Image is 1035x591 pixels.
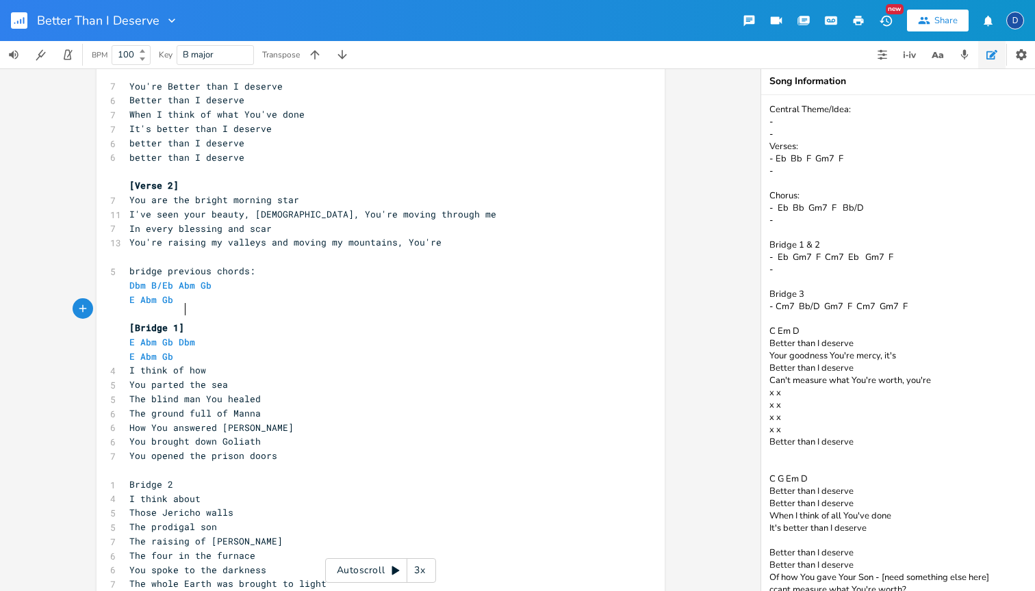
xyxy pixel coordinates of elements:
[129,577,327,590] span: The whole Earth was brought to light
[761,95,1035,591] textarea: Central Theme/Idea: - - Verses: - Eb Bb F Gm7 F - Chorus: - Eb Bb Gm7 F Bb/D - Bridge 1 & 2 - Eb ...
[129,108,305,120] span: When I think of what You've done
[37,14,159,27] span: Better Than I Deserve
[129,80,283,92] span: You're Better than I deserve
[129,122,272,135] span: It's better than I deserve
[183,49,214,61] span: B major
[179,279,195,291] span: Abm
[934,14,958,27] div: Share
[1006,12,1024,29] div: David Jones
[129,378,228,391] span: You parted the sea
[407,558,432,583] div: 3x
[129,492,201,505] span: I think about
[129,279,146,291] span: Dbm
[129,208,496,220] span: I've seen your beauty, [DEMOGRAPHIC_DATA], You're moving through me
[129,151,244,163] span: better than I deserve
[129,194,299,206] span: You are the bright morning star
[129,364,206,376] span: I think of how
[129,535,283,547] span: The raising of [PERSON_NAME]
[140,293,157,306] span: Abm
[1006,5,1024,36] button: D
[179,336,195,348] span: Dbm
[129,435,261,447] span: You brought down Goliath
[129,94,244,106] span: Better than I deserve
[129,336,135,348] span: E
[140,336,157,348] span: Abm
[129,321,184,334] span: [Bridge 1]
[872,8,899,33] button: New
[92,51,107,59] div: BPM
[201,279,212,291] span: Gb
[129,478,173,490] span: Bridge 2
[129,393,261,405] span: The blind man You healed
[129,449,277,462] span: You opened the prison doors
[129,549,255,562] span: The four in the furnace
[162,350,173,363] span: Gb
[129,350,135,363] span: E
[162,336,173,348] span: Gb
[129,236,442,248] span: You're raising my valleys and moving my mountains, You're
[262,51,300,59] div: Transpose
[886,4,904,14] div: New
[129,222,272,235] span: In every blessing and scar
[769,77,1027,86] div: Song Information
[129,265,255,277] span: bridge previous chords:
[129,521,217,533] span: The prodigal son
[129,293,135,306] span: E
[162,293,173,306] span: Gb
[907,10,969,31] button: Share
[140,350,157,363] span: Abm
[151,279,173,291] span: B/Eb
[129,564,266,576] span: You spoke to the darkness
[129,407,261,419] span: The ground full of Manna
[129,179,179,192] span: [Verse 2]
[129,506,233,518] span: Those Jericho walls
[159,51,172,59] div: Key
[325,558,436,583] div: Autoscroll
[129,137,244,149] span: better than I deserve
[129,421,294,434] span: How You answered [PERSON_NAME]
